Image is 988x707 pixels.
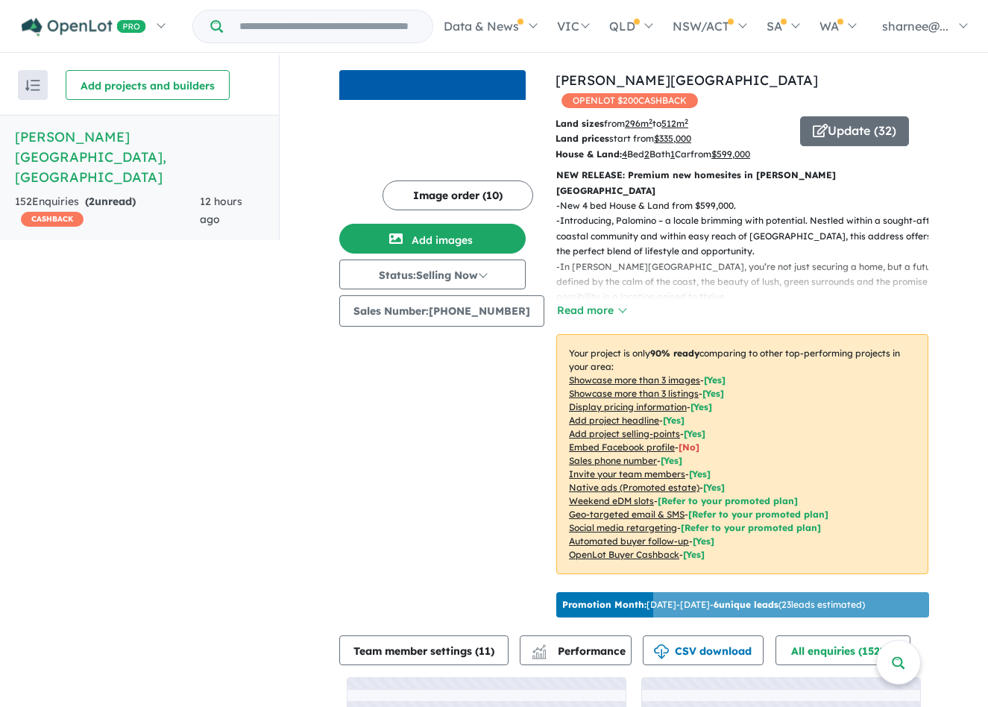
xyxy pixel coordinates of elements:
[661,455,682,466] span: [ Yes ]
[622,148,627,160] u: 4
[339,295,544,327] button: Sales Number:[PHONE_NUMBER]
[569,401,687,412] u: Display pricing information
[339,224,526,254] button: Add images
[556,72,818,89] a: [PERSON_NAME][GEOGRAPHIC_DATA]
[520,635,632,665] button: Performance
[569,455,657,466] u: Sales phone number
[89,195,95,208] span: 2
[339,635,509,665] button: Team member settings (11)
[569,442,675,453] u: Embed Facebook profile
[66,70,230,100] button: Add projects and builders
[556,131,789,146] p: start from
[339,260,526,289] button: Status:Selling Now
[556,168,928,198] p: NEW RELEASE: Premium new homesites in [PERSON_NAME][GEOGRAPHIC_DATA]
[569,374,700,386] u: Showcase more than 3 images
[556,198,940,213] p: - New 4 bed House & Land from $599,000.
[643,635,764,665] button: CSV download
[670,148,675,160] u: 1
[562,598,865,612] p: [DATE] - [DATE] - ( 23 leads estimated)
[569,388,699,399] u: Showcase more than 3 listings
[702,388,724,399] span: [ Yes ]
[532,644,546,653] img: line-chart.svg
[683,549,705,560] span: [Yes]
[562,599,646,610] b: Promotion Month:
[649,117,652,125] sup: 2
[561,93,698,108] span: OPENLOT $ 200 CASHBACK
[200,195,242,226] span: 12 hours ago
[226,10,430,43] input: Try estate name, suburb, builder or developer
[685,117,688,125] sup: 2
[652,118,688,129] span: to
[556,147,789,162] p: Bed Bath Car from
[569,535,689,547] u: Automated buyer follow-up
[15,127,264,187] h5: [PERSON_NAME][GEOGRAPHIC_DATA] , [GEOGRAPHIC_DATA]
[534,644,626,658] span: Performance
[569,509,685,520] u: Geo-targeted email & SMS
[85,195,136,208] strong: ( unread)
[569,549,679,560] u: OpenLot Buyer Cashback
[532,650,547,659] img: bar-chart.svg
[654,133,691,144] u: $ 335,000
[693,535,714,547] span: [Yes]
[681,522,821,533] span: [Refer to your promoted plan]
[654,644,669,659] img: download icon
[556,302,626,319] button: Read more
[663,415,685,426] span: [ Yes ]
[556,334,928,574] p: Your project is only comparing to other top-performing projects in your area: - - - - - - - - - -...
[690,401,712,412] span: [ Yes ]
[556,116,789,131] p: from
[21,212,84,227] span: CASHBACK
[704,374,726,386] span: [ Yes ]
[650,348,699,359] b: 90 % ready
[556,133,609,144] b: Land prices
[556,213,940,259] p: - Introducing, Palomino – a locale brimming with potential. Nestled within a sought-after coastal...
[714,599,778,610] b: 6 unique leads
[569,415,659,426] u: Add project headline
[569,468,685,480] u: Invite your team members
[22,18,146,37] img: Openlot PRO Logo White
[479,644,491,658] span: 11
[711,148,750,160] u: $ 599,000
[556,148,622,160] b: House & Land:
[569,495,654,506] u: Weekend eDM slots
[569,522,677,533] u: Social media retargeting
[569,482,699,493] u: Native ads (Promoted estate)
[383,180,533,210] button: Image order (10)
[625,118,652,129] u: 296 m
[703,482,725,493] span: [Yes]
[644,148,649,160] u: 2
[684,428,705,439] span: [ Yes ]
[661,118,688,129] u: 512 m
[15,193,200,229] div: 152 Enquir ies
[688,509,828,520] span: [Refer to your promoted plan]
[689,468,711,480] span: [ Yes ]
[679,442,699,453] span: [ No ]
[658,495,798,506] span: [Refer to your promoted plan]
[775,635,910,665] button: All enquiries (152)
[556,118,604,129] b: Land sizes
[556,260,940,305] p: - In [PERSON_NAME][GEOGRAPHIC_DATA], you’re not just securing a home, but a future defined by the...
[25,80,40,91] img: sort.svg
[569,428,680,439] u: Add project selling-points
[882,19,948,34] span: sharnee@...
[800,116,909,146] button: Update (32)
